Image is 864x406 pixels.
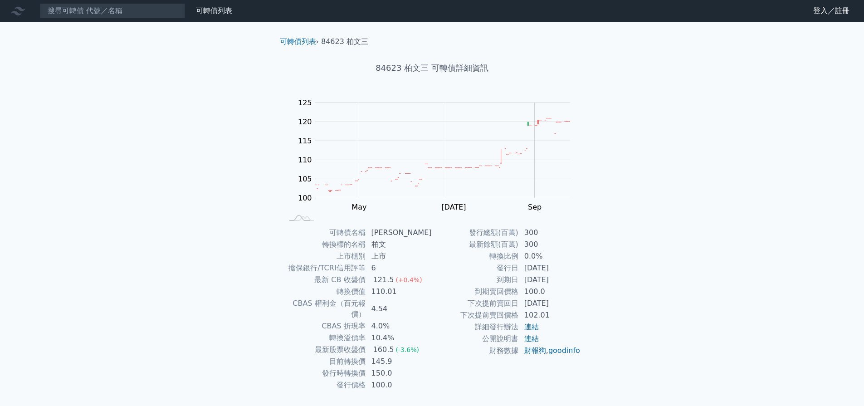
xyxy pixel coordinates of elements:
[371,274,396,285] div: 121.5
[283,356,366,367] td: 目前轉換價
[283,379,366,391] td: 發行價格
[366,356,432,367] td: 145.9
[283,367,366,379] td: 發行時轉換價
[283,298,366,320] td: CBAS 權利金（百元報價）
[432,286,519,298] td: 到期賣回價格
[283,262,366,274] td: 擔保銀行/TCRI信用評等
[519,262,581,274] td: [DATE]
[298,98,312,107] tspan: 125
[366,227,432,239] td: [PERSON_NAME]
[519,286,581,298] td: 100.0
[283,286,366,298] td: 轉換價值
[283,274,366,286] td: 最新 CB 收盤價
[298,117,312,126] tspan: 120
[519,274,581,286] td: [DATE]
[283,227,366,239] td: 可轉債名稱
[524,323,539,331] a: 連結
[528,203,542,211] tspan: Sep
[366,239,432,250] td: 柏文
[273,62,592,74] h1: 84623 柏文三 可轉債詳細資訊
[432,239,519,250] td: 最新餘額(百萬)
[283,332,366,344] td: 轉換溢價率
[432,298,519,309] td: 下次提前賣回日
[366,262,432,274] td: 6
[283,250,366,262] td: 上市櫃別
[40,3,185,19] input: 搜尋可轉債 代號／名稱
[519,250,581,262] td: 0.0%
[432,345,519,357] td: 財務數據
[298,194,312,202] tspan: 100
[524,334,539,343] a: 連結
[371,344,396,355] div: 160.5
[441,203,466,211] tspan: [DATE]
[283,239,366,250] td: 轉換標的名稱
[366,332,432,344] td: 10.4%
[519,239,581,250] td: 300
[524,346,546,355] a: 財報狗
[280,36,319,47] li: ›
[366,367,432,379] td: 150.0
[432,262,519,274] td: 發行日
[432,227,519,239] td: 發行總額(百萬)
[366,286,432,298] td: 110.01
[432,321,519,333] td: 詳細發行辦法
[548,346,580,355] a: goodinfo
[432,250,519,262] td: 轉換比例
[395,346,419,353] span: (-3.6%)
[321,36,368,47] li: 84623 柏文三
[293,98,584,211] g: Chart
[806,4,857,18] a: 登入／註冊
[196,6,232,15] a: 可轉債列表
[283,344,366,356] td: 最新股票收盤價
[432,274,519,286] td: 到期日
[519,345,581,357] td: ,
[298,175,312,183] tspan: 105
[280,37,316,46] a: 可轉債列表
[366,298,432,320] td: 4.54
[395,276,422,284] span: (+0.4%)
[283,320,366,332] td: CBAS 折現率
[519,309,581,321] td: 102.01
[432,309,519,321] td: 下次提前賣回價格
[298,137,312,145] tspan: 115
[366,379,432,391] td: 100.0
[351,203,366,211] tspan: May
[432,333,519,345] td: 公開說明書
[298,156,312,164] tspan: 110
[366,250,432,262] td: 上市
[519,298,581,309] td: [DATE]
[366,320,432,332] td: 4.0%
[519,227,581,239] td: 300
